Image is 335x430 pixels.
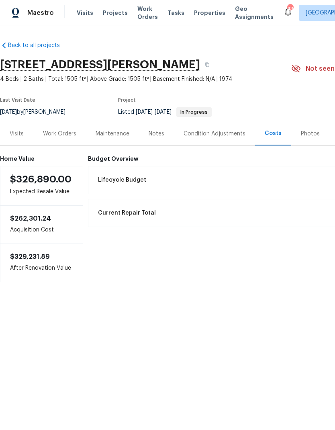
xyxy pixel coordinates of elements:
span: Properties [194,9,225,17]
span: $262,301.24 [10,215,51,222]
span: Geo Assignments [235,5,274,21]
span: $329,231.89 [10,254,50,260]
span: [DATE] [136,109,153,115]
div: Notes [149,130,164,138]
span: Lifecycle Budget [98,176,146,184]
span: Visits [77,9,93,17]
span: Listed [118,109,212,115]
div: 43 [287,5,293,13]
span: Work Orders [137,5,158,21]
span: Tasks [167,10,184,16]
span: [DATE] [155,109,172,115]
button: Copy Address [200,57,214,72]
span: Current Repair Total [98,209,156,217]
span: Projects [103,9,128,17]
div: Photos [301,130,320,138]
div: Costs [265,129,282,137]
div: Visits [10,130,24,138]
div: Condition Adjustments [184,130,245,138]
div: Work Orders [43,130,76,138]
span: Project [118,98,136,102]
span: - [136,109,172,115]
div: Maintenance [96,130,129,138]
span: In Progress [177,110,211,115]
span: $326,890.00 [10,174,71,184]
span: Maestro [27,9,54,17]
